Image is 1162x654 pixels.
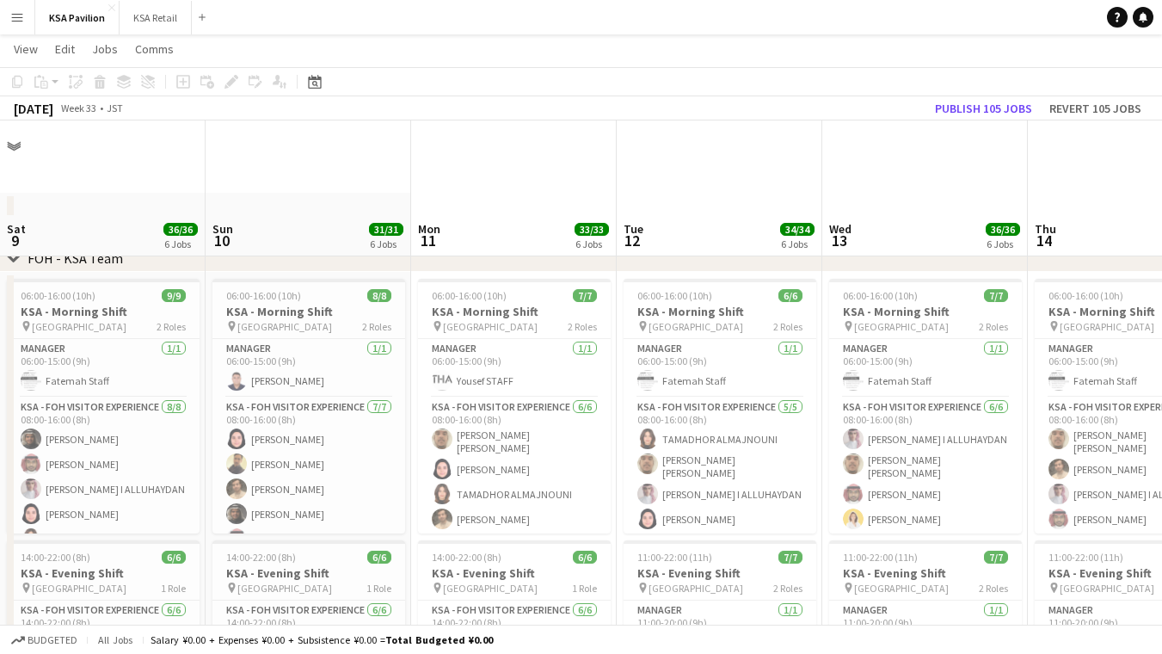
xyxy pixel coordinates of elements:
[984,289,1008,302] span: 7/7
[237,320,332,333] span: [GEOGRAPHIC_DATA]
[362,320,391,333] span: 2 Roles
[212,279,405,534] app-job-card: 06:00-16:00 (10h)8/8KSA - Morning Shift [GEOGRAPHIC_DATA]2 RolesManager1/106:00-15:00 (9h)[PERSON...
[162,289,186,302] span: 9/9
[7,221,26,237] span: Sat
[624,304,816,319] h3: KSA - Morning Shift
[778,551,802,564] span: 7/7
[829,339,1022,398] app-card-role: Manager1/106:00-15:00 (9h)Fatemah Staff
[237,582,332,595] span: [GEOGRAPHIC_DATA]
[829,221,852,237] span: Wed
[212,565,405,581] h3: KSA - Evening Shift
[95,633,136,646] span: All jobs
[573,551,597,564] span: 6/6
[4,231,26,250] span: 9
[85,38,125,60] a: Jobs
[1060,582,1154,595] span: [GEOGRAPHIC_DATA]
[649,320,743,333] span: [GEOGRAPHIC_DATA]
[773,320,802,333] span: 2 Roles
[829,565,1022,581] h3: KSA - Evening Shift
[7,38,45,60] a: View
[107,102,123,114] div: JST
[843,289,918,302] span: 06:00-16:00 (10h)
[773,582,802,595] span: 2 Roles
[212,339,405,398] app-card-role: Manager1/106:00-15:00 (9h)[PERSON_NAME]
[1048,551,1123,564] span: 11:00-22:00 (11h)
[226,551,296,564] span: 14:00-22:00 (8h)
[162,551,186,564] span: 6/6
[151,633,493,646] div: Salary ¥0.00 + Expenses ¥0.00 + Subsistence ¥0.00 =
[120,1,192,34] button: KSA Retail
[418,565,611,581] h3: KSA - Evening Shift
[979,582,1008,595] span: 2 Roles
[128,38,181,60] a: Comms
[979,320,1008,333] span: 2 Roles
[575,223,609,236] span: 33/33
[854,320,949,333] span: [GEOGRAPHIC_DATA]
[443,320,538,333] span: [GEOGRAPHIC_DATA]
[367,551,391,564] span: 6/6
[28,634,77,646] span: Budgeted
[649,582,743,595] span: [GEOGRAPHIC_DATA]
[987,238,1019,250] div: 6 Jobs
[367,289,391,302] span: 8/8
[210,231,233,250] span: 10
[55,41,75,57] span: Edit
[366,582,391,595] span: 1 Role
[829,304,1022,319] h3: KSA - Morning Shift
[7,339,200,398] app-card-role: Manager1/106:00-15:00 (9h)Fatemah Staff
[163,223,198,236] span: 36/36
[7,565,200,581] h3: KSA - Evening Shift
[432,289,507,302] span: 06:00-16:00 (10h)
[1032,231,1056,250] span: 14
[57,102,100,114] span: Week 33
[226,289,301,302] span: 06:00-16:00 (10h)
[9,631,80,650] button: Budgeted
[621,231,643,250] span: 12
[984,551,1008,564] span: 7/7
[7,304,200,319] h3: KSA - Morning Shift
[32,320,126,333] span: [GEOGRAPHIC_DATA]
[7,279,200,534] div: 06:00-16:00 (10h)9/9KSA - Morning Shift [GEOGRAPHIC_DATA]2 RolesManager1/106:00-15:00 (9h)Fatemah...
[928,97,1039,120] button: Publish 105 jobs
[572,582,597,595] span: 1 Role
[1042,97,1148,120] button: Revert 105 jobs
[575,238,608,250] div: 6 Jobs
[418,279,611,534] app-job-card: 06:00-16:00 (10h)7/7KSA - Morning Shift [GEOGRAPHIC_DATA]2 RolesManager1/106:00-15:00 (9h)Yousef ...
[21,289,95,302] span: 06:00-16:00 (10h)
[829,279,1022,534] app-job-card: 06:00-16:00 (10h)7/7KSA - Morning Shift [GEOGRAPHIC_DATA]2 RolesManager1/106:00-15:00 (9h)Fatemah...
[92,41,118,57] span: Jobs
[212,398,405,611] app-card-role: KSA - FOH Visitor Experience7/708:00-16:00 (8h)[PERSON_NAME][PERSON_NAME][PERSON_NAME][PERSON_NAM...
[432,551,501,564] span: 14:00-22:00 (8h)
[32,582,126,595] span: [GEOGRAPHIC_DATA]
[624,279,816,534] app-job-card: 06:00-16:00 (10h)6/6KSA - Morning Shift [GEOGRAPHIC_DATA]2 RolesManager1/106:00-15:00 (9h)Fatemah...
[418,221,440,237] span: Mon
[1048,289,1123,302] span: 06:00-16:00 (10h)
[418,304,611,319] h3: KSA - Morning Shift
[1060,320,1154,333] span: [GEOGRAPHIC_DATA]
[212,221,233,237] span: Sun
[637,289,712,302] span: 06:00-16:00 (10h)
[854,582,949,595] span: [GEOGRAPHIC_DATA]
[637,551,712,564] span: 11:00-22:00 (11h)
[212,304,405,319] h3: KSA - Morning Shift
[843,551,918,564] span: 11:00-22:00 (11h)
[14,100,53,117] div: [DATE]
[418,398,611,586] app-card-role: KSA - FOH Visitor Experience6/608:00-16:00 (8h)[PERSON_NAME] [PERSON_NAME][PERSON_NAME]TAMADHOR A...
[624,398,816,561] app-card-role: KSA - FOH Visitor Experience5/508:00-16:00 (8h)TAMADHOR ALMAJNOUNI[PERSON_NAME] [PERSON_NAME][PER...
[28,250,123,267] div: FOH - KSA Team
[369,223,403,236] span: 31/31
[35,1,120,34] button: KSA Pavilion
[781,238,814,250] div: 6 Jobs
[14,41,38,57] span: View
[48,38,82,60] a: Edit
[164,238,197,250] div: 6 Jobs
[778,289,802,302] span: 6/6
[829,398,1022,586] app-card-role: KSA - FOH Visitor Experience6/608:00-16:00 (8h)[PERSON_NAME] I ALLUHAYDAN[PERSON_NAME] [PERSON_NA...
[7,398,200,636] app-card-role: KSA - FOH Visitor Experience8/808:00-16:00 (8h)[PERSON_NAME][PERSON_NAME][PERSON_NAME] I ALLUHAYD...
[415,231,440,250] span: 11
[418,339,611,398] app-card-role: Manager1/106:00-15:00 (9h)Yousef STAFF
[573,289,597,302] span: 7/7
[157,320,186,333] span: 2 Roles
